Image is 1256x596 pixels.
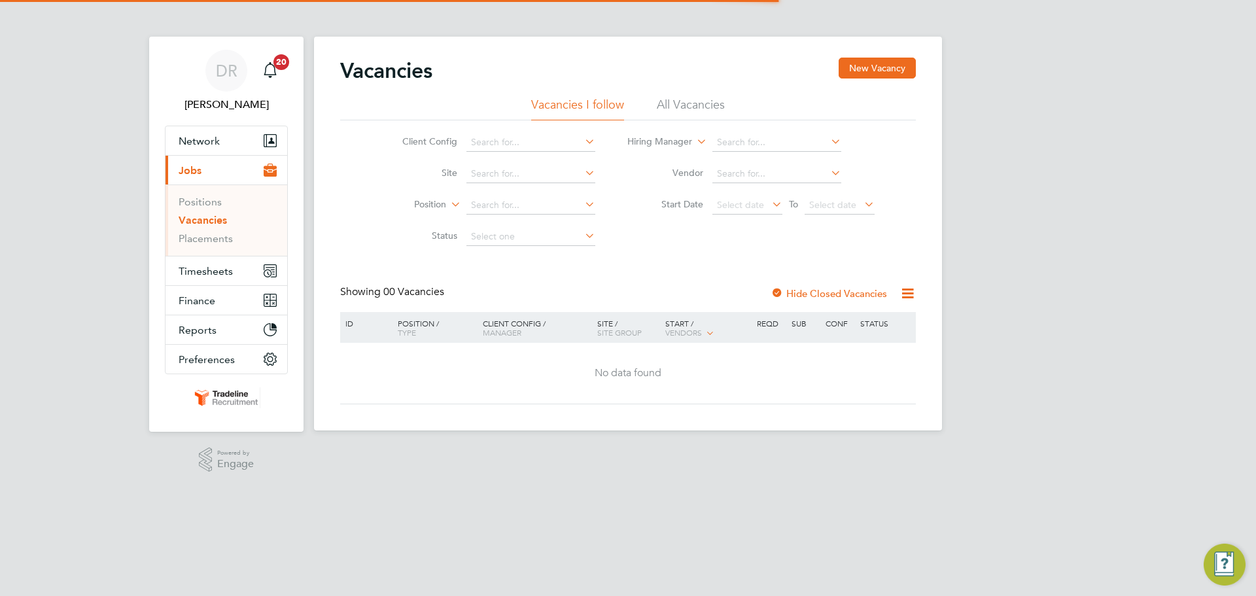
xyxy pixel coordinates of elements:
[383,285,444,298] span: 00 Vacancies
[594,312,663,343] div: Site /
[179,196,222,208] a: Positions
[822,312,856,334] div: Conf
[165,50,288,113] a: DR[PERSON_NAME]
[273,54,289,70] span: 20
[398,327,416,338] span: Type
[179,164,201,177] span: Jobs
[809,199,856,211] span: Select date
[785,196,802,213] span: To
[717,199,764,211] span: Select date
[382,167,457,179] label: Site
[179,135,220,147] span: Network
[179,353,235,366] span: Preferences
[217,447,254,459] span: Powered by
[340,285,447,299] div: Showing
[199,447,254,472] a: Powered byEngage
[166,345,287,374] button: Preferences
[466,165,595,183] input: Search for...
[179,265,233,277] span: Timesheets
[857,312,914,334] div: Status
[531,97,624,120] li: Vacancies I follow
[149,37,304,432] nav: Main navigation
[657,97,725,120] li: All Vacancies
[1204,544,1246,586] button: Engage Resource Center
[382,230,457,241] label: Status
[754,312,788,334] div: Reqd
[192,387,260,408] img: tradelinerecruitment-logo-retina.png
[665,327,702,338] span: Vendors
[483,327,521,338] span: Manager
[342,366,914,380] div: No data found
[165,97,288,113] span: Demi Richens
[628,198,703,210] label: Start Date
[342,312,388,334] div: ID
[788,312,822,334] div: Sub
[839,58,916,79] button: New Vacancy
[166,286,287,315] button: Finance
[771,287,887,300] label: Hide Closed Vacancies
[382,135,457,147] label: Client Config
[480,312,594,343] div: Client Config /
[179,324,217,336] span: Reports
[166,315,287,344] button: Reports
[179,214,227,226] a: Vacancies
[166,126,287,155] button: Network
[597,327,642,338] span: Site Group
[371,198,446,211] label: Position
[466,133,595,152] input: Search for...
[166,184,287,256] div: Jobs
[166,256,287,285] button: Timesheets
[662,312,754,345] div: Start /
[712,133,841,152] input: Search for...
[165,387,288,408] a: Go to home page
[217,459,254,470] span: Engage
[712,165,841,183] input: Search for...
[617,135,692,149] label: Hiring Manager
[179,294,215,307] span: Finance
[216,62,237,79] span: DR
[466,196,595,215] input: Search for...
[388,312,480,343] div: Position /
[257,50,283,92] a: 20
[340,58,432,84] h2: Vacancies
[166,156,287,184] button: Jobs
[628,167,703,179] label: Vendor
[179,232,233,245] a: Placements
[466,228,595,246] input: Select one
